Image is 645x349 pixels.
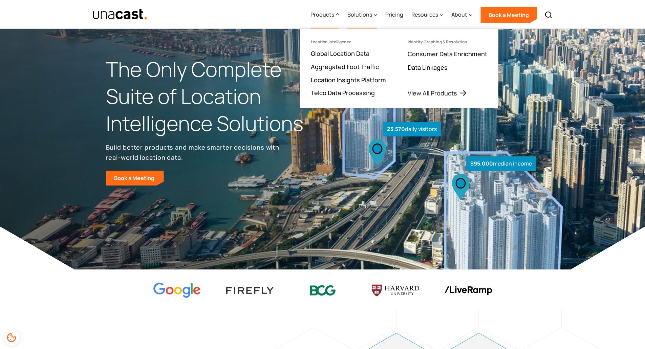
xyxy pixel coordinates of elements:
[311,76,386,84] a: Location Insights Platform
[310,10,334,19] div: Products
[92,8,148,20] a: home
[299,281,346,300] img: BCG logo
[383,122,441,136] div: daily visitors
[226,287,274,293] img: Firefly Advertising logo
[106,142,282,162] p: Build better products and make smarter decisions with real-world location data.
[408,40,467,44] div: Identity Graphing & Resolution
[3,329,20,346] div: Cookie Preferences
[347,1,377,29] div: Solutions
[411,10,438,19] div: Resources
[300,28,498,108] nav: Products
[451,10,467,19] div: About
[311,63,379,71] a: Aggregated Foot Traffic
[470,160,493,167] strong: $95,000
[480,7,537,23] a: Book a Meeting
[311,89,375,97] a: Telco Data Processing
[408,89,467,97] a: View All Products
[387,125,405,133] strong: 23,570
[311,49,369,58] a: Global Location Data
[544,11,553,19] img: Search icon
[466,156,536,171] div: median income
[310,1,339,29] div: Products
[106,56,323,137] h1: The Only Complete Suite of Location Intelligence Solutions
[372,282,419,299] img: Harvard U logo
[92,8,148,20] img: Unacast text logo
[385,1,403,29] a: Pricing
[347,10,372,19] div: Solutions
[311,40,351,44] div: Location Intelligence
[153,283,201,299] img: Google logo Color
[451,1,472,29] div: About
[445,286,492,295] img: liveramp logo
[408,63,448,71] a: Data Linkages
[408,50,487,58] a: Consumer Data Enrichment
[411,1,443,29] div: Resources
[106,171,164,186] a: Book a Meeting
